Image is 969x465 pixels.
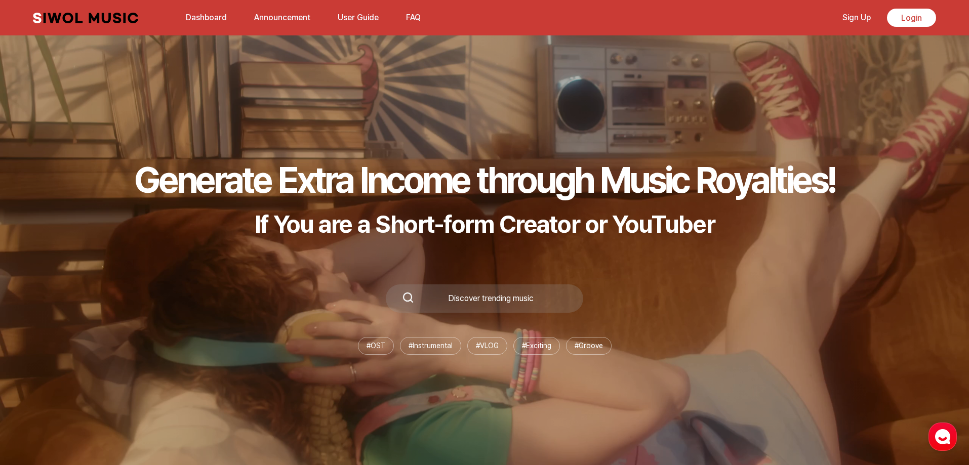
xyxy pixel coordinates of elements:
li: # Groove [566,337,612,355]
div: Discover trending music [414,294,567,303]
a: Sign Up [836,7,877,28]
a: Dashboard [180,7,233,28]
p: If You are a Short-form Creator or YouTuber [134,209,835,239]
li: # OST [358,337,394,355]
a: Announcement [248,7,316,28]
li: # Instrumental [400,337,461,355]
li: # VLOG [467,337,507,355]
a: Login [887,9,936,27]
button: FAQ [400,6,427,30]
li: # Exciting [513,337,560,355]
a: User Guide [332,7,385,28]
h1: Generate Extra Income through Music Royalties! [134,158,835,201]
